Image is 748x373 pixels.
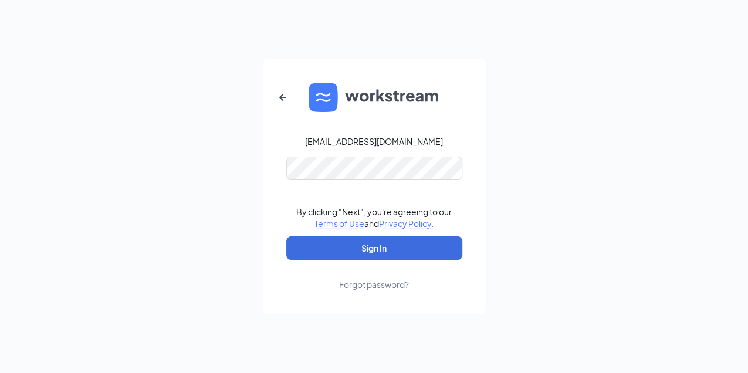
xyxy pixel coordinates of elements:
div: [EMAIL_ADDRESS][DOMAIN_NAME] [305,135,443,147]
svg: ArrowLeftNew [276,90,290,104]
div: By clicking "Next", you're agreeing to our and . [296,206,452,229]
div: Forgot password? [339,279,409,290]
a: Privacy Policy [379,218,431,229]
button: Sign In [286,236,462,260]
button: ArrowLeftNew [269,83,297,111]
a: Forgot password? [339,260,409,290]
img: WS logo and Workstream text [309,83,440,112]
a: Terms of Use [314,218,364,229]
